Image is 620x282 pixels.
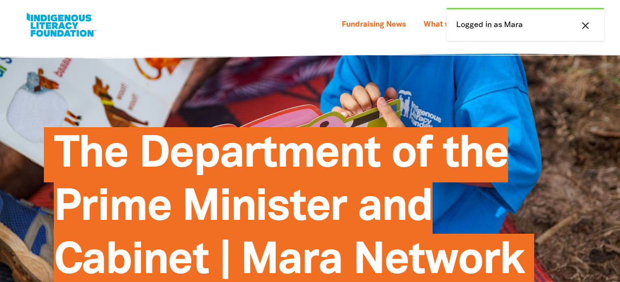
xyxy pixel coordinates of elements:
button: close [577,19,594,32]
a: What we do [418,17,473,33]
div: Logged in as Mara [446,8,604,41]
a: Fundraising News [336,17,412,33]
i: close [580,20,591,32]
